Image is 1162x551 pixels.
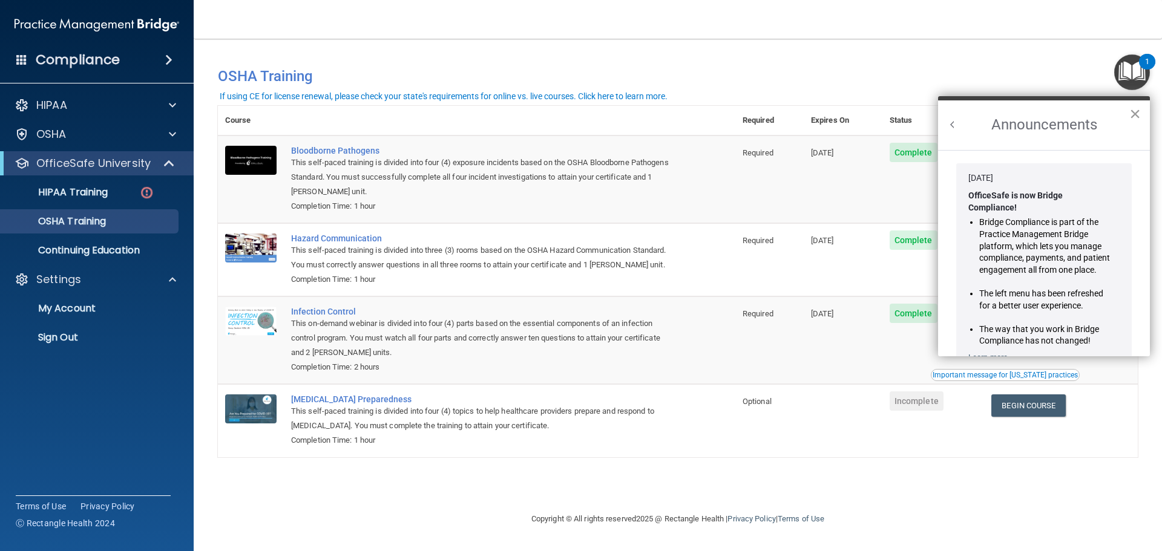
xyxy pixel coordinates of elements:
button: Back to Resource Center Home [947,119,959,131]
h4: Compliance [36,51,120,68]
span: Ⓒ Rectangle Health 2024 [16,517,115,529]
th: Required [735,106,804,135]
p: HIPAA [36,98,67,112]
span: Required [743,309,773,318]
span: Required [743,236,773,245]
a: [MEDICAL_DATA] Preparedness [291,394,675,404]
button: Open Resource Center, 1 new notification [1114,54,1150,90]
a: Privacy Policy [727,514,775,523]
div: This self-paced training is divided into four (4) exposure incidents based on the OSHA Bloodborne... [291,155,675,199]
span: [DATE] [811,148,834,157]
a: HIPAA [15,98,176,112]
th: Status [882,106,985,135]
a: Settings [15,272,176,287]
a: OfficeSafe University [15,156,176,171]
th: Expires On [804,106,882,135]
p: OfficeSafe University [36,156,151,171]
h4: OSHA Training [218,68,1138,85]
a: Begin Course [991,394,1065,417]
h2: Announcements [938,100,1150,150]
p: My Account [8,302,173,315]
div: Important message for [US_STATE] practices [933,371,1078,379]
a: Terms of Use [16,500,66,512]
p: HIPAA Training [8,186,108,198]
th: Course [218,106,284,135]
div: This on-demand webinar is divided into four (4) parts based on the essential components of an inf... [291,316,675,360]
button: Read this if you are a dental practitioner in the state of CA [931,369,1080,381]
p: Sign Out [8,331,173,344]
a: Hazard Communication [291,233,675,243]
a: Privacy Policy [80,500,135,512]
p: Continuing Education [8,244,173,256]
div: Resource Center [938,96,1150,356]
div: If using CE for license renewal, please check your state's requirements for online vs. live cours... [220,92,668,100]
span: Required [743,148,773,157]
a: OSHA [15,127,176,142]
span: Incomplete [890,391,944,411]
a: Learn more › [968,353,1012,362]
span: Complete [890,230,937,250]
div: Completion Time: 2 hours [291,360,675,374]
strong: OfficeSafe is now Bridge Compliance! [968,191,1065,212]
a: Bloodborne Pathogens [291,146,675,155]
p: Settings [36,272,81,287]
iframe: Drift Widget Chat Controller [953,465,1147,514]
div: Completion Time: 1 hour [291,199,675,214]
div: 1 [1145,62,1149,77]
a: Infection Control [291,307,675,316]
button: Close [1129,104,1141,123]
li: The way that you work in Bridge Compliance has not changed! [979,324,1111,347]
div: [DATE] [968,172,1120,184]
div: This self-paced training is divided into four (4) topics to help healthcare providers prepare and... [291,404,675,433]
p: OSHA [36,127,67,142]
span: Complete [890,304,937,323]
img: danger-circle.6113f641.png [139,185,154,200]
div: This self-paced training is divided into three (3) rooms based on the OSHA Hazard Communication S... [291,243,675,272]
span: [DATE] [811,236,834,245]
button: If using CE for license renewal, please check your state's requirements for online vs. live cours... [218,90,669,102]
div: Completion Time: 1 hour [291,433,675,448]
p: OSHA Training [8,215,106,227]
span: Complete [890,143,937,162]
span: [DATE] [811,309,834,318]
img: PMB logo [15,13,179,37]
li: Bridge Compliance is part of the Practice Management Bridge platform, which lets you manage compl... [979,217,1111,276]
a: Terms of Use [778,514,824,523]
div: Copyright © All rights reserved 2025 @ Rectangle Health | | [457,500,899,538]
span: Optional [743,397,772,406]
li: The left menu has been refreshed for a better user experience. [979,288,1111,311]
div: Completion Time: 1 hour [291,272,675,287]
